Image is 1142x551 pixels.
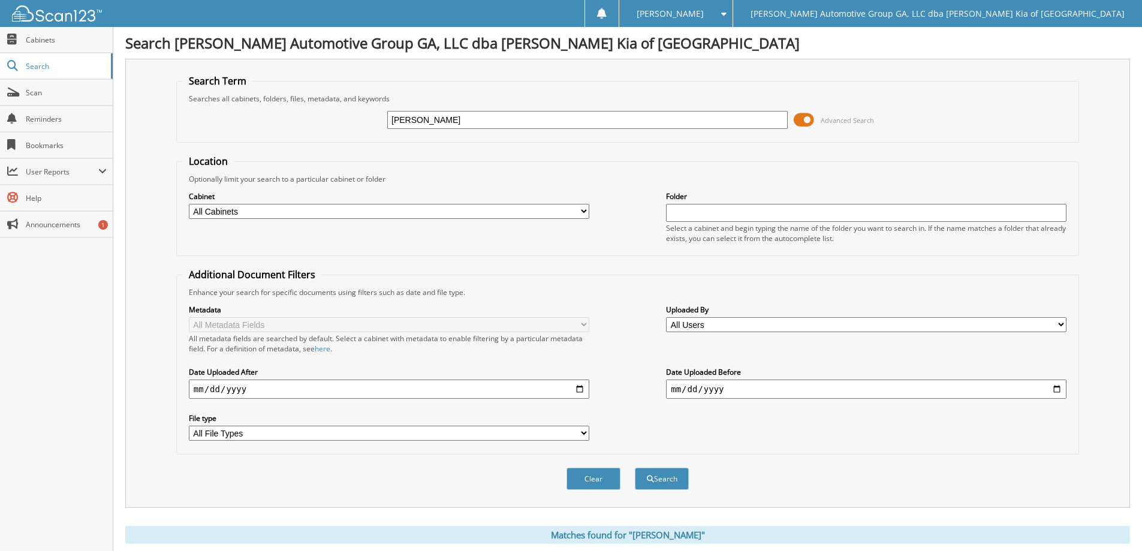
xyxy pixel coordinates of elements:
[821,116,874,125] span: Advanced Search
[666,223,1066,243] div: Select a cabinet and begin typing the name of the folder you want to search in. If the name match...
[98,220,108,230] div: 1
[751,10,1125,17] span: [PERSON_NAME] Automotive Group GA, LLC dba [PERSON_NAME] Kia of [GEOGRAPHIC_DATA]
[183,74,252,88] legend: Search Term
[26,114,107,124] span: Reminders
[635,468,689,490] button: Search
[183,174,1072,184] div: Optionally limit your search to a particular cabinet or folder
[666,305,1066,315] label: Uploaded By
[183,287,1072,297] div: Enhance your search for specific documents using filters such as date and file type.
[666,380,1066,399] input: end
[189,191,589,201] label: Cabinet
[183,94,1072,104] div: Searches all cabinets, folders, files, metadata, and keywords
[666,367,1066,377] label: Date Uploaded Before
[183,155,234,168] legend: Location
[26,219,107,230] span: Announcements
[26,167,98,177] span: User Reports
[26,193,107,203] span: Help
[189,367,589,377] label: Date Uploaded After
[26,35,107,45] span: Cabinets
[189,305,589,315] label: Metadata
[26,140,107,150] span: Bookmarks
[189,333,589,354] div: All metadata fields are searched by default. Select a cabinet with metadata to enable filtering b...
[125,526,1130,544] div: Matches found for "[PERSON_NAME]"
[666,191,1066,201] label: Folder
[125,33,1130,53] h1: Search [PERSON_NAME] Automotive Group GA, LLC dba [PERSON_NAME] Kia of [GEOGRAPHIC_DATA]
[189,413,589,423] label: File type
[26,88,107,98] span: Scan
[637,10,704,17] span: [PERSON_NAME]
[189,380,589,399] input: start
[183,268,321,281] legend: Additional Document Filters
[315,344,330,354] a: here
[567,468,620,490] button: Clear
[12,5,102,22] img: scan123-logo-white.svg
[26,61,105,71] span: Search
